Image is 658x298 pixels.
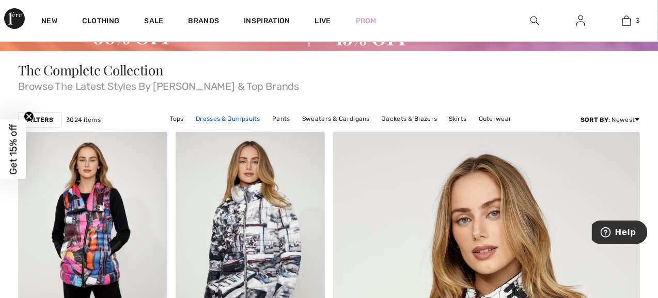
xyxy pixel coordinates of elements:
span: Get 15% off [7,124,19,175]
a: Clothing [82,17,119,27]
a: Jackets & Blazers [377,112,442,126]
span: 3024 items [66,115,101,124]
a: Sweaters & Cardigans [297,112,375,126]
span: Inspiration [244,17,290,27]
a: Outerwear [474,112,517,126]
strong: Sort By [581,116,608,123]
a: Sale [144,17,163,27]
span: The Complete Collection [18,61,164,79]
img: 1ère Avenue [4,8,25,29]
a: Tops [165,112,189,126]
a: Pants [267,112,295,126]
a: Brands [189,17,220,27]
div: : Newest [581,115,640,124]
a: Dresses & Jumpsuits [191,112,265,126]
a: Skirts [444,112,472,126]
a: Prom [356,15,377,26]
img: search the website [530,14,539,27]
button: Close teaser [24,111,34,121]
a: New [41,17,57,27]
a: Sign In [568,14,593,27]
span: Browse The Latest Styles By [PERSON_NAME] & Top Brands [18,77,640,91]
img: My Bag [622,14,631,27]
strong: Filters [27,115,53,124]
a: 3 [604,14,649,27]
a: Live [315,15,331,26]
img: My Info [576,14,585,27]
span: 3 [636,16,640,25]
iframe: Opens a widget where you can find more information [592,221,648,246]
